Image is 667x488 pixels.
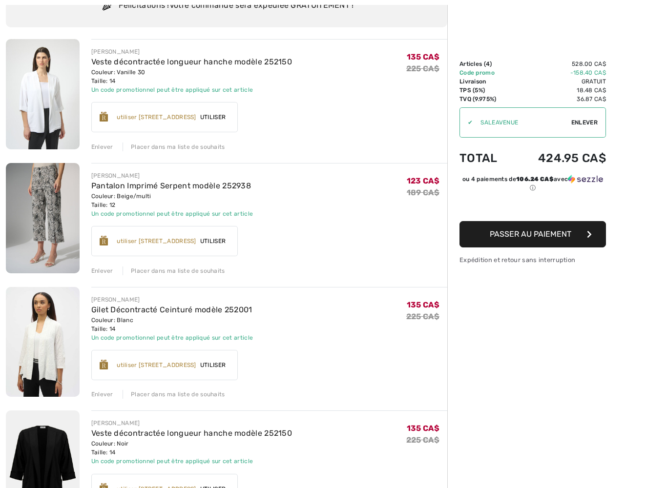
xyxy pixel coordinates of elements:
[91,333,253,342] div: Un code promotionnel peut être appliqué sur cet article
[406,435,439,445] s: 225 CA$
[473,108,571,137] input: Code promo
[512,95,606,103] td: 36.87 CA$
[91,192,253,209] div: Couleur: Beige/multi Taille: 12
[117,361,196,369] div: utiliser [STREET_ADDRESS]
[91,47,292,56] div: [PERSON_NAME]
[91,305,252,314] a: Gilet Décontracté Ceinturé modèle 252001
[512,60,606,68] td: 528.00 CA$
[490,229,571,239] span: Passer au paiement
[406,312,439,321] s: 225 CA$
[516,176,554,183] span: 106.24 CA$
[91,295,253,304] div: [PERSON_NAME]
[91,57,292,66] a: Veste décontractée longueur hanche modèle 252150
[512,86,606,95] td: 18.48 CA$
[196,361,229,369] span: Utiliser
[459,77,512,86] td: Livraison
[91,85,292,94] div: Un code promotionnel peut être appliqué sur cet article
[100,112,108,122] img: Reward-Logo.svg
[459,221,606,247] button: Passer au paiement
[459,60,512,68] td: Articles ( )
[91,181,251,190] a: Pantalon Imprimé Serpent modèle 252938
[459,95,512,103] td: TVQ (9.975%)
[117,113,196,122] div: utiliser [STREET_ADDRESS]
[91,390,113,399] div: Enlever
[91,457,292,466] div: Un code promotionnel peut être appliqué sur cet article
[459,255,606,264] div: Expédition et retour sans interruption
[407,424,439,433] span: 135 CA$
[100,360,108,369] img: Reward-Logo.svg
[91,266,113,275] div: Enlever
[91,419,292,427] div: [PERSON_NAME]
[196,113,229,122] span: Utiliser
[123,266,225,275] div: Placer dans ma liste de souhaits
[512,77,606,86] td: Gratuit
[123,142,225,151] div: Placer dans ma liste de souhaits
[123,390,225,399] div: Placer dans ma liste de souhaits
[91,142,113,151] div: Enlever
[568,175,603,183] img: Sezzle
[6,163,80,273] img: Pantalon Imprimé Serpent modèle 252938
[459,86,512,95] td: TPS (5%)
[459,175,606,192] div: ou 4 paiements de avec
[459,68,512,77] td: Code promo
[407,300,439,309] span: 135 CA$
[459,175,606,196] div: ou 4 paiements de106.24 CA$avecSezzle Cliquez pour en savoir plus sur Sezzle
[459,142,512,175] td: Total
[407,176,439,185] span: 123 CA$
[407,188,439,197] s: 189 CA$
[196,237,229,245] span: Utiliser
[6,39,80,149] img: Veste décontractée longueur hanche modèle 252150
[6,287,80,397] img: Gilet Décontracté Ceinturé modèle 252001
[486,61,490,67] span: 4
[91,171,253,180] div: [PERSON_NAME]
[571,118,598,127] span: Enlever
[117,237,196,245] div: utiliser [STREET_ADDRESS]
[460,118,473,127] div: ✔
[91,428,292,438] a: Veste décontractée longueur hanche modèle 252150
[91,316,253,333] div: Couleur: Blanc Taille: 14
[512,68,606,77] td: -158.40 CA$
[512,142,606,175] td: 424.95 CA$
[91,209,253,218] div: Un code promotionnel peut être appliqué sur cet article
[406,64,439,73] s: 225 CA$
[459,196,606,218] iframe: PayPal-paypal
[91,439,292,457] div: Couleur: Noir Taille: 14
[100,236,108,245] img: Reward-Logo.svg
[407,52,439,61] span: 135 CA$
[91,68,292,85] div: Couleur: Vanille 30 Taille: 14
